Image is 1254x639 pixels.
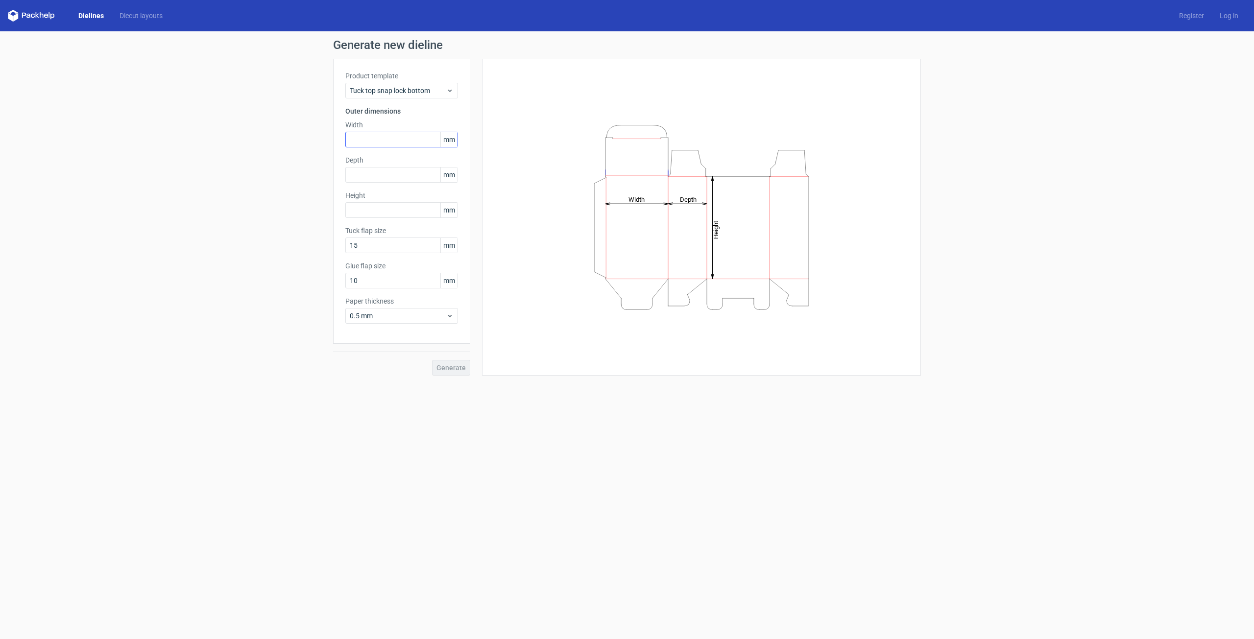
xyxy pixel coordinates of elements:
tspan: Depth [680,195,697,203]
label: Width [345,120,458,130]
span: mm [440,238,458,253]
tspan: Width [628,195,645,203]
label: Depth [345,155,458,165]
label: Glue flap size [345,261,458,271]
label: Product template [345,71,458,81]
span: mm [440,132,458,147]
label: Height [345,190,458,200]
a: Log in [1212,11,1246,21]
span: 0.5 mm [350,311,446,321]
label: Paper thickness [345,296,458,306]
span: mm [440,203,458,217]
h1: Generate new dieline [333,39,921,51]
label: Tuck flap size [345,226,458,236]
span: mm [440,167,458,182]
a: Register [1171,11,1212,21]
a: Diecut layouts [112,11,170,21]
span: mm [440,273,458,288]
h3: Outer dimensions [345,106,458,116]
span: Tuck top snap lock bottom [350,86,446,95]
tspan: Height [712,220,720,238]
a: Dielines [71,11,112,21]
